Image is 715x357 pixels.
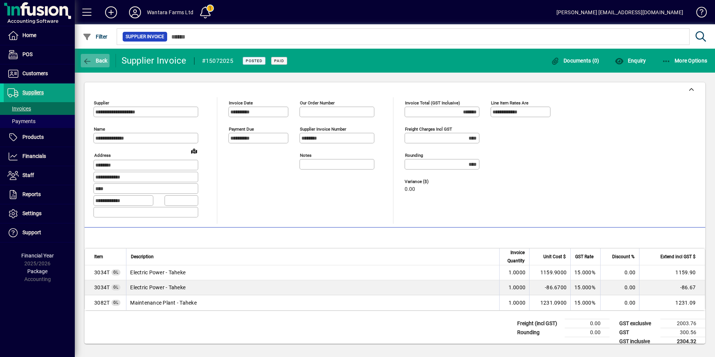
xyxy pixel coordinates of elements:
[405,153,423,158] mat-label: Rounding
[660,337,705,346] td: 2304.32
[94,269,110,276] span: Electric Power - Taheke
[570,280,600,295] td: 15.000%
[113,270,119,274] span: GL
[691,1,706,26] a: Knowledge Base
[570,295,600,310] td: 15.000%
[600,280,639,295] td: 0.00
[4,185,75,204] a: Reports
[551,58,599,64] span: Documents (0)
[504,248,525,265] span: Invoice Quantity
[94,100,109,106] mat-label: Supplier
[229,100,253,106] mat-label: Invoice date
[660,54,709,67] button: More Options
[99,6,123,19] button: Add
[75,54,116,67] app-page-header-button: Back
[7,118,36,124] span: Payments
[660,328,705,337] td: 300.56
[4,223,75,242] a: Support
[22,210,42,216] span: Settings
[499,295,529,310] td: 1.0000
[529,295,570,310] td: 1231.0900
[22,89,44,95] span: Suppliers
[22,191,41,197] span: Reports
[246,58,263,63] span: Posted
[4,128,75,147] a: Products
[126,265,499,280] td: Electric Power - Taheke
[22,153,46,159] span: Financials
[616,337,660,346] td: GST inclusive
[22,51,33,57] span: POS
[27,268,47,274] span: Package
[21,253,54,259] span: Financial Year
[565,328,610,337] td: 0.00
[4,115,75,128] a: Payments
[556,6,683,18] div: [PERSON_NAME] [EMAIL_ADDRESS][DOMAIN_NAME]
[81,30,110,43] button: Filter
[274,58,284,63] span: Paid
[94,253,103,261] span: Item
[113,285,119,289] span: GL
[616,319,660,328] td: GST exclusive
[22,32,36,38] span: Home
[4,45,75,64] a: POS
[529,280,570,295] td: -86.6700
[7,106,31,112] span: Invoices
[126,280,499,295] td: Electric Power - Taheke
[22,172,34,178] span: Staff
[405,100,460,106] mat-label: Invoice Total (GST inclusive)
[22,229,41,235] span: Support
[575,253,593,261] span: GST Rate
[529,265,570,280] td: 1159.9000
[491,100,528,106] mat-label: Line item rates are
[4,147,75,166] a: Financials
[229,126,254,132] mat-label: Payment due
[513,319,565,328] td: Freight (incl GST)
[300,126,346,132] mat-label: Supplier invoice number
[126,295,499,310] td: Maintenance Plant - Taheke
[22,70,48,76] span: Customers
[660,253,696,261] span: Extend incl GST $
[81,54,110,67] button: Back
[131,253,154,261] span: Description
[83,34,108,40] span: Filter
[83,58,108,64] span: Back
[499,280,529,295] td: 1.0000
[570,265,600,280] td: 15.000%
[300,100,335,106] mat-label: Our order number
[94,126,105,132] mat-label: Name
[4,166,75,185] a: Staff
[405,126,452,132] mat-label: Freight charges incl GST
[600,295,639,310] td: 0.00
[660,319,705,328] td: 2003.76
[615,58,646,64] span: Enquiry
[639,265,705,280] td: 1159.90
[549,54,601,67] button: Documents (0)
[123,6,147,19] button: Profile
[405,186,415,192] span: 0.00
[613,54,648,67] button: Enquiry
[22,134,44,140] span: Products
[662,58,708,64] span: More Options
[405,179,449,184] span: Variance ($)
[4,26,75,45] a: Home
[639,280,705,295] td: -86.67
[513,328,565,337] td: Rounding
[639,295,705,310] td: 1231.09
[600,265,639,280] td: 0.00
[4,64,75,83] a: Customers
[612,253,635,261] span: Discount %
[202,55,233,67] div: #15072025
[122,55,187,67] div: Supplier Invoice
[113,300,119,305] span: GL
[94,284,110,291] span: Electric Power - Taheke
[300,153,312,158] mat-label: Notes
[565,319,610,328] td: 0.00
[94,299,110,306] span: Maintenance Plant - Taheke
[616,328,660,337] td: GST
[126,33,164,40] span: Supplier Invoice
[543,253,566,261] span: Unit Cost $
[4,102,75,115] a: Invoices
[4,204,75,223] a: Settings
[188,145,200,157] a: View on map
[147,6,193,18] div: Wantara Farms Ltd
